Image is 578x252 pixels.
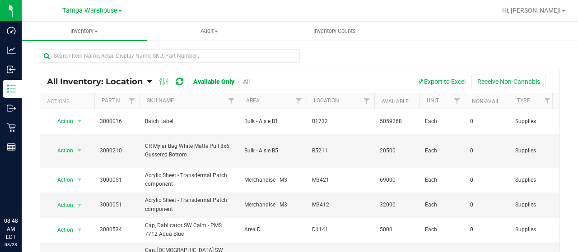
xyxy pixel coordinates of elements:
[515,147,550,155] span: Supplies
[145,196,233,213] span: Acrylic Sheet - Transdermal Patch component
[312,117,369,126] span: B1732
[62,7,117,14] span: Tampa Warehouse
[7,65,16,74] inline-svg: Inbound
[244,117,301,126] span: Bulk - Aisle B1
[22,27,147,35] span: Inventory
[74,224,85,236] span: select
[470,225,504,234] span: 0
[7,142,16,151] inline-svg: Reports
[382,98,409,105] a: Available
[22,22,147,41] a: Inventory
[450,93,465,109] a: Filter
[74,199,85,211] span: select
[145,221,233,238] span: Cap, Dablicator SW Calm - PMS 7712 Aqua Blue
[312,201,369,209] span: M3412
[47,77,147,87] a: All Inventory: Location
[40,49,300,63] input: Search Item Name, Retail Display Name, SKU, Part Number...
[244,176,301,184] span: Merchandise - M3
[380,147,414,155] span: 20500
[147,27,271,35] span: Audit
[425,201,459,209] span: Each
[102,97,138,104] a: Part Number
[312,176,369,184] span: M3421
[425,176,459,184] span: Each
[244,147,301,155] span: Bulk - Aisle B5
[74,174,85,186] span: select
[100,117,134,126] span: 3000016
[7,123,16,132] inline-svg: Retail
[147,22,272,41] a: Audit
[145,117,233,126] span: Batch Label
[470,117,504,126] span: 0
[502,7,561,14] span: Hi, [PERSON_NAME]!
[314,97,339,104] a: Location
[515,176,550,184] span: Supplies
[244,225,301,234] span: Area D
[427,97,439,104] a: Unit
[540,93,555,109] a: Filter
[7,104,16,113] inline-svg: Outbound
[380,225,414,234] span: 5000
[312,147,369,155] span: B5211
[301,27,368,35] span: Inventory Counts
[47,98,91,105] div: Actions
[380,117,414,126] span: 5059268
[224,93,239,109] a: Filter
[74,144,85,157] span: select
[470,176,504,184] span: 0
[243,78,250,85] a: All
[49,224,74,236] span: Action
[147,97,174,104] a: SKU Name
[100,201,134,209] span: 3000051
[49,115,74,128] span: Action
[380,201,414,209] span: 32000
[100,176,134,184] span: 3000051
[193,78,234,85] a: Available Only
[272,22,397,41] a: Inventory Counts
[470,147,504,155] span: 0
[7,26,16,35] inline-svg: Dashboard
[49,199,74,211] span: Action
[145,171,233,188] span: Acrylic Sheet - Transdermal Patch component
[125,93,140,109] a: Filter
[515,225,550,234] span: Supplies
[425,117,459,126] span: Each
[49,144,74,157] span: Action
[49,174,74,186] span: Action
[74,115,85,128] span: select
[7,46,16,55] inline-svg: Analytics
[472,98,512,105] a: Non-Available
[359,93,374,109] a: Filter
[7,84,16,93] inline-svg: Inventory
[244,201,301,209] span: Merchandise - M3
[471,74,546,89] button: Receive Non-Cannabis
[425,147,459,155] span: Each
[100,147,134,155] span: 3000210
[246,97,260,104] a: Area
[312,225,369,234] span: D1141
[100,225,134,234] span: 3000534
[515,201,550,209] span: Supplies
[9,180,36,207] iframe: Resource center
[4,217,18,241] p: 08:48 AM EDT
[515,117,550,126] span: Supplies
[411,74,471,89] button: Export to Excel
[292,93,307,109] a: Filter
[517,97,530,104] a: Type
[145,142,233,159] span: CR Mylar Bag White Matte Pull 8x6 Gusseted Bottom
[4,241,18,248] p: 08/28
[27,179,37,189] iframe: Resource center unread badge
[425,225,459,234] span: Each
[47,77,143,87] span: All Inventory: Location
[470,201,504,209] span: 0
[380,176,414,184] span: 69000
